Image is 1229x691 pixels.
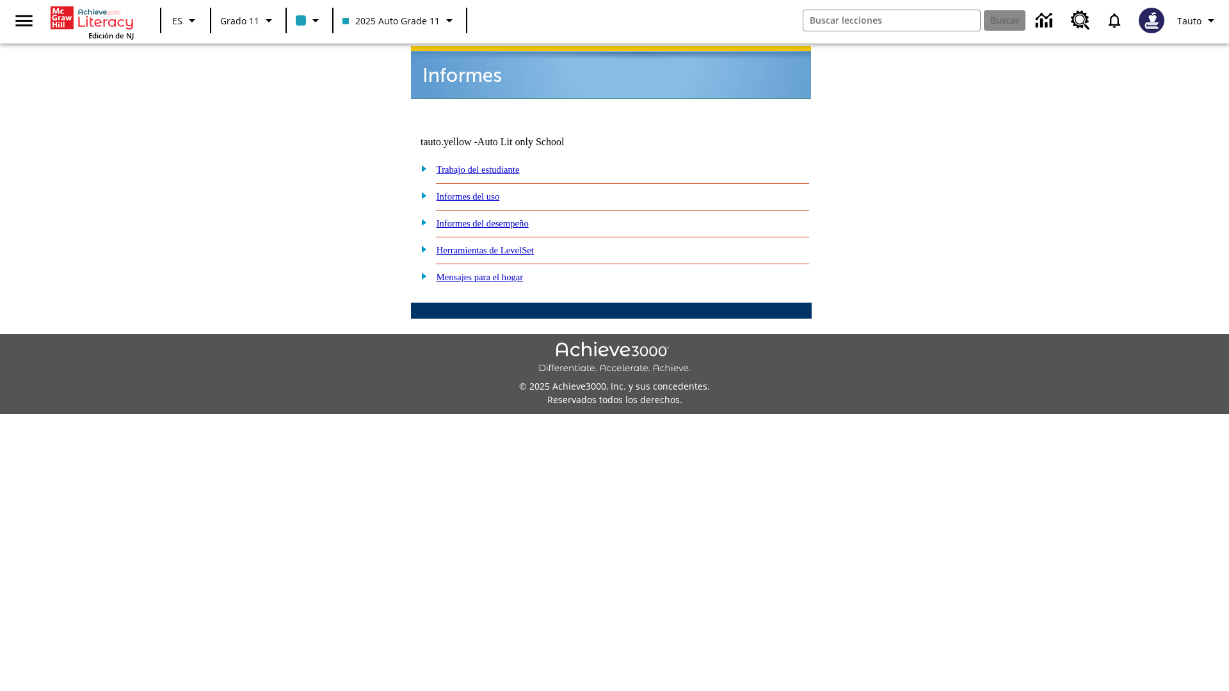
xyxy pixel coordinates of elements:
span: Grado 11 [220,14,259,28]
img: plus.gif [414,216,428,228]
span: ES [172,14,182,28]
span: Tauto [1177,14,1201,28]
img: Achieve3000 Differentiate Accelerate Achieve [538,342,691,374]
input: Buscar campo [803,10,980,31]
div: Portada [51,4,134,40]
img: plus.gif [414,270,428,282]
button: Grado: Grado 11, Elige un grado [215,9,282,32]
a: Mensajes para el hogar [437,272,524,282]
a: Herramientas de LevelSet [437,245,534,255]
button: Clase: 2025 Auto Grade 11, Selecciona una clase [337,9,462,32]
a: Centro de recursos, Se abrirá en una pestaña nueva. [1063,3,1098,38]
span: 2025 Auto Grade 11 [342,14,440,28]
img: Avatar [1139,8,1164,33]
a: Informes del uso [437,191,500,202]
img: plus.gif [414,163,428,174]
img: plus.gif [414,189,428,201]
img: header [411,46,811,99]
button: Perfil/Configuración [1172,9,1224,32]
nobr: Auto Lit only School [478,136,565,147]
span: Edición de NJ [88,31,134,40]
td: tauto.yellow - [421,136,656,148]
button: Lenguaje: ES, Selecciona un idioma [165,9,206,32]
button: El color de la clase es azul claro. Cambiar el color de la clase. [291,9,328,32]
button: Abrir el menú lateral [5,2,43,40]
img: plus.gif [414,243,428,255]
a: Notificaciones [1098,4,1131,37]
button: Escoja un nuevo avatar [1131,4,1172,37]
a: Centro de información [1028,3,1063,38]
a: Trabajo del estudiante [437,164,520,175]
a: Informes del desempeño [437,218,529,228]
